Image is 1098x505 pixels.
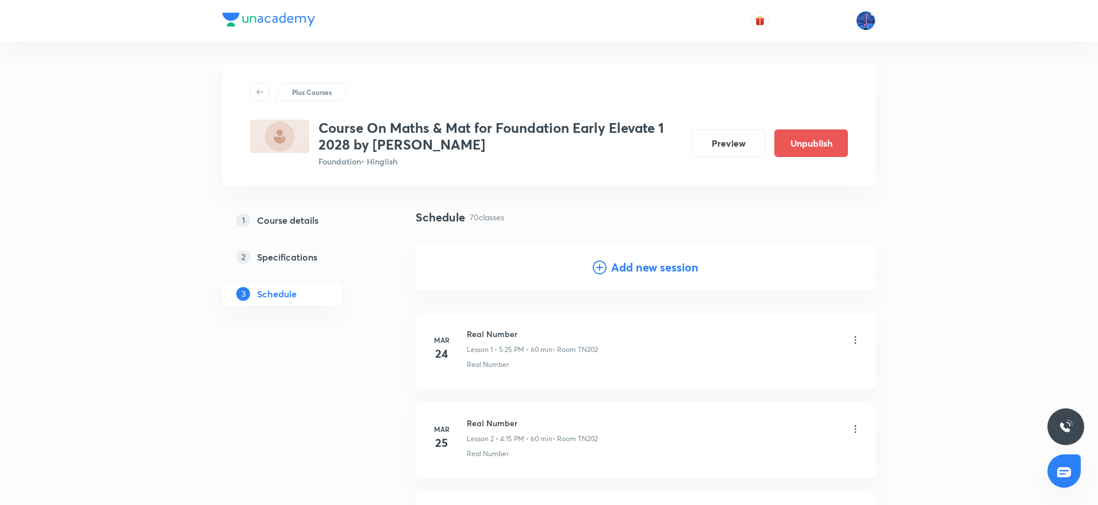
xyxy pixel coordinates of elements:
button: avatar [751,12,769,30]
h5: Course details [257,213,318,227]
p: Real Number [467,449,509,459]
h4: Add new session [611,259,698,276]
h4: Schedule [416,209,465,226]
p: 70 classes [470,211,504,223]
img: ttu [1059,420,1073,434]
img: AB65DEF9-3F36-475B-82FC-6001AAB56C2D_plus.png [250,120,309,153]
a: Company Logo [222,13,315,29]
h4: 24 [430,345,453,362]
a: 2Specifications [222,246,379,269]
img: Add [830,244,876,290]
h6: Mar [430,424,453,434]
p: Foundation • Hinglish [318,155,682,167]
img: avatar [755,16,765,26]
h6: Real Number [467,417,598,429]
button: Unpublish [774,129,848,157]
h6: Mar [430,335,453,345]
h6: Real Number [467,328,598,340]
button: Preview [692,129,765,157]
p: Real Number [467,359,509,370]
p: • Room TN202 [552,434,598,444]
p: Plus Courses [292,87,332,97]
p: 3 [236,287,250,301]
p: Lesson 1 • 5:25 PM • 60 min [467,345,552,355]
img: Mahesh Bhat [856,11,876,30]
h5: Specifications [257,250,317,264]
h5: Schedule [257,287,297,301]
a: 1Course details [222,209,379,232]
p: Lesson 2 • 4:15 PM • 60 min [467,434,552,444]
h3: Course On Maths & Mat for Foundation Early Elevate 1 2028 by [PERSON_NAME] [318,120,682,153]
img: Company Logo [222,13,315,26]
p: 2 [236,250,250,264]
p: 1 [236,213,250,227]
p: • Room TN202 [552,345,598,355]
h4: 25 [430,434,453,452]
